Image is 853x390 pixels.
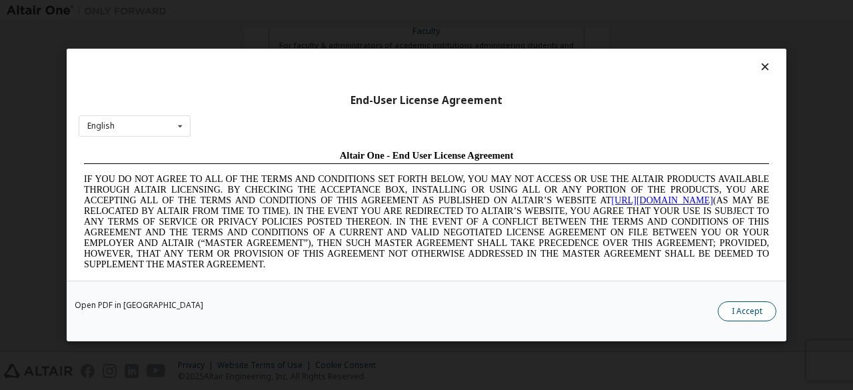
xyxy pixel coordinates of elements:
[79,94,774,107] div: End-User License Agreement
[261,5,435,16] span: Altair One - End User License Agreement
[5,29,690,125] span: IF YOU DO NOT AGREE TO ALL OF THE TERMS AND CONDITIONS SET FORTH BELOW, YOU MAY NOT ACCESS OR USE...
[718,301,776,321] button: I Accept
[87,122,115,130] div: English
[5,136,690,231] span: Lore Ipsumd Sit Ame Cons Adipisc Elitseddo (“Eiusmodte”) in utlabor Etdolo Magnaaliqua Eni. (“Adm...
[533,51,634,61] a: [URL][DOMAIN_NAME]
[75,301,203,309] a: Open PDF in [GEOGRAPHIC_DATA]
